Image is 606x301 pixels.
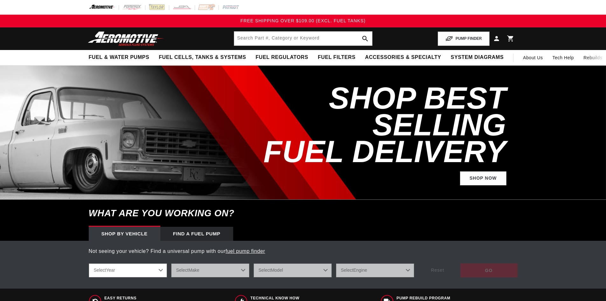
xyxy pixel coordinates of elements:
span: Tech Help [553,54,574,61]
span: Fuel Regulators [255,54,308,61]
span: Pump Rebuild program [397,296,513,301]
h6: What are you working on? [73,200,533,227]
summary: System Diagrams [446,50,508,65]
span: FREE SHIPPING OVER $109.00 (EXCL. FUEL TANKS) [240,18,366,23]
span: Rebuilds [583,54,602,61]
summary: Accessories & Specialty [360,50,446,65]
a: About Us [518,50,547,65]
summary: Fuel Regulators [251,50,313,65]
button: PUMP FINDER [438,32,489,46]
input: Search by Part Number, Category or Keyword [234,32,372,46]
button: search button [358,32,372,46]
summary: Fuel Cells, Tanks & Systems [154,50,251,65]
span: Easy Returns [104,296,170,301]
p: Not seeing your vehicle? Find a universal pump with our [89,247,518,255]
span: Fuel & Water Pumps [89,54,150,61]
a: fuel pump finder [226,248,265,254]
span: Fuel Cells, Tanks & Systems [159,54,246,61]
span: Fuel Filters [318,54,356,61]
select: Engine [336,263,414,277]
summary: Tech Help [548,50,579,65]
select: Year [89,263,167,277]
summary: Fuel Filters [313,50,360,65]
span: Accessories & Specialty [365,54,441,61]
div: Find a Fuel Pump [160,227,233,241]
a: Shop Now [460,171,506,186]
div: Shop by vehicle [89,227,160,241]
img: Aeromotive [86,31,166,46]
summary: Fuel & Water Pumps [84,50,154,65]
h2: SHOP BEST SELLING FUEL DELIVERY [234,85,506,165]
span: About Us [523,55,543,60]
span: System Diagrams [451,54,504,61]
span: Technical Know How [250,296,344,301]
select: Make [171,263,249,277]
select: Model [254,263,332,277]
